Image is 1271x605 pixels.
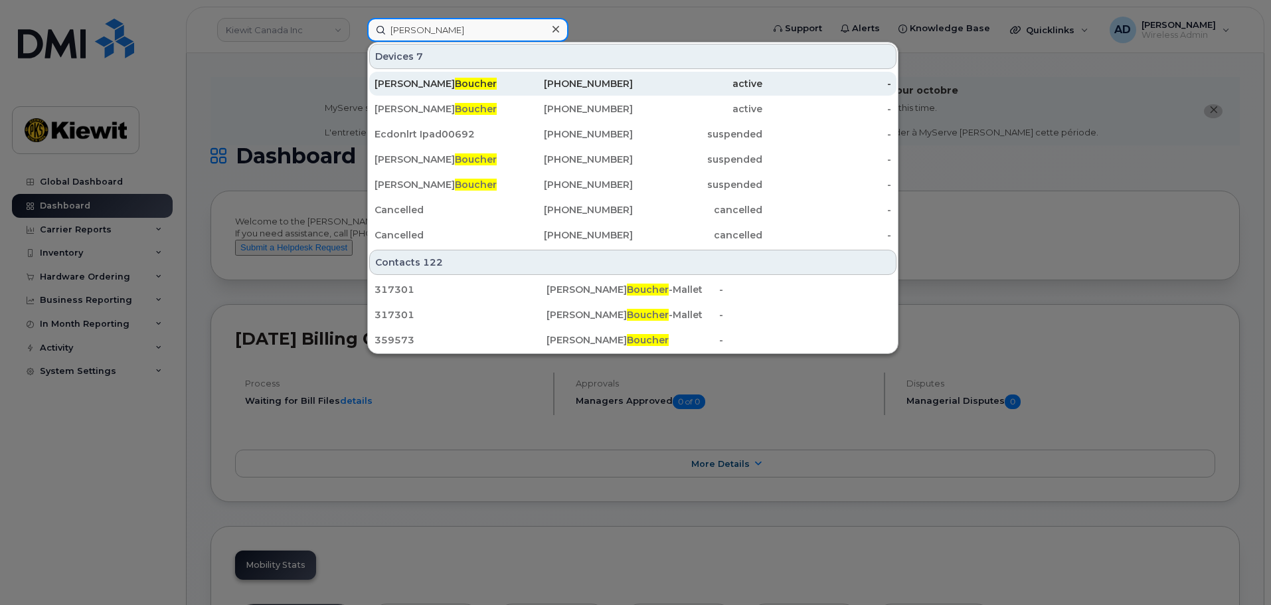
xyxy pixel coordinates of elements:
[369,250,896,275] div: Contacts
[719,333,891,347] div: -
[547,283,719,296] div: [PERSON_NAME] -Mallet
[375,203,504,216] div: Cancelled
[547,308,719,321] div: [PERSON_NAME] -Mallet
[762,203,892,216] div: -
[375,128,504,141] div: Ecdonlrt Ipad00692
[375,283,547,296] div: 317301
[455,103,497,115] span: Boucher
[633,102,762,116] div: active
[504,77,634,90] div: [PHONE_NUMBER]
[504,102,634,116] div: [PHONE_NUMBER]
[633,153,762,166] div: suspended
[369,223,896,247] a: Cancelled[PHONE_NUMBER]cancelled-
[719,283,891,296] div: -
[719,308,891,321] div: -
[504,128,634,141] div: [PHONE_NUMBER]
[375,333,547,347] div: 359573
[633,77,762,90] div: active
[369,44,896,69] div: Devices
[504,228,634,242] div: [PHONE_NUMBER]
[369,72,896,96] a: [PERSON_NAME]Boucher[PHONE_NUMBER]active-
[375,153,504,166] div: [PERSON_NAME]
[504,153,634,166] div: [PHONE_NUMBER]
[627,284,669,296] span: Boucher
[455,179,497,191] span: Boucher
[369,173,896,197] a: [PERSON_NAME]Boucher[PHONE_NUMBER]suspended-
[375,228,504,242] div: Cancelled
[455,153,497,165] span: Boucher
[627,334,669,346] span: Boucher
[369,198,896,222] a: Cancelled[PHONE_NUMBER]cancelled-
[762,228,892,242] div: -
[369,122,896,146] a: Ecdonlrt Ipad00692[PHONE_NUMBER]suspended-
[762,128,892,141] div: -
[504,203,634,216] div: [PHONE_NUMBER]
[1213,547,1261,595] iframe: Messenger Launcher
[375,178,504,191] div: [PERSON_NAME]
[455,78,497,90] span: Boucher
[762,77,892,90] div: -
[369,147,896,171] a: [PERSON_NAME]Boucher[PHONE_NUMBER]suspended-
[369,97,896,121] a: [PERSON_NAME]Boucher[PHONE_NUMBER]active-
[504,178,634,191] div: [PHONE_NUMBER]
[762,153,892,166] div: -
[547,333,719,347] div: [PERSON_NAME]
[627,309,669,321] span: Boucher
[633,128,762,141] div: suspended
[762,102,892,116] div: -
[762,178,892,191] div: -
[375,308,547,321] div: 317301
[416,50,423,63] span: 7
[633,178,762,191] div: suspended
[369,328,896,352] a: 359573[PERSON_NAME]Boucher-
[375,102,504,116] div: [PERSON_NAME]
[375,77,504,90] div: [PERSON_NAME]
[423,256,443,269] span: 122
[369,278,896,302] a: 317301[PERSON_NAME]Boucher-Mallet-
[633,228,762,242] div: cancelled
[633,203,762,216] div: cancelled
[369,303,896,327] a: 317301[PERSON_NAME]Boucher-Mallet-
